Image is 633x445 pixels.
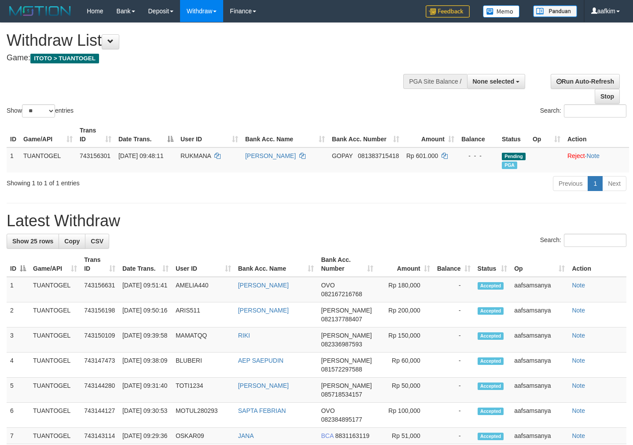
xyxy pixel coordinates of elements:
[29,353,81,378] td: TUANTOGEL
[180,152,211,159] span: RUKMANA
[7,212,626,230] h1: Latest Withdraw
[119,378,172,403] td: [DATE] 09:31:40
[602,176,626,191] a: Next
[81,252,119,277] th: Trans ID: activate to sort column ascending
[434,428,474,444] td: -
[377,327,433,353] td: Rp 150,000
[478,332,504,340] span: Accepted
[177,122,242,147] th: User ID: activate to sort column ascending
[29,403,81,428] td: TUANTOGEL
[511,277,568,302] td: aafsamsanya
[29,302,81,327] td: TUANTOGEL
[483,5,520,18] img: Button%20Memo.svg
[172,403,235,428] td: MOTUL280293
[29,252,81,277] th: Game/API: activate to sort column ascending
[235,252,318,277] th: Bank Acc. Name: activate to sort column ascending
[81,403,119,428] td: 743144127
[242,122,328,147] th: Bank Acc. Name: activate to sort column ascending
[321,366,362,373] span: Copy 081572297588 to clipboard
[567,152,585,159] a: Reject
[321,307,372,314] span: [PERSON_NAME]
[321,357,372,364] span: [PERSON_NAME]
[332,152,353,159] span: GOPAY
[238,307,289,314] a: [PERSON_NAME]
[115,122,177,147] th: Date Trans.: activate to sort column descending
[321,341,362,348] span: Copy 082336987593 to clipboard
[458,122,498,147] th: Balance
[564,234,626,247] input: Search:
[91,238,103,245] span: CSV
[80,152,110,159] span: 743156301
[7,104,74,118] label: Show entries
[238,357,283,364] a: AEP SAEPUDIN
[238,432,254,439] a: JANA
[238,332,250,339] a: RIKI
[478,382,504,390] span: Accepted
[478,433,504,440] span: Accepted
[238,282,289,289] a: [PERSON_NAME]
[572,307,585,314] a: Note
[434,277,474,302] td: -
[377,252,433,277] th: Amount: activate to sort column ascending
[7,54,413,63] h4: Game:
[172,327,235,353] td: MAMATQQ
[474,252,511,277] th: Status: activate to sort column ascending
[7,327,29,353] td: 3
[22,104,55,118] select: Showentries
[321,332,372,339] span: [PERSON_NAME]
[461,151,495,160] div: - - -
[403,122,458,147] th: Amount: activate to sort column ascending
[358,152,399,159] span: Copy 081383715418 to clipboard
[321,391,362,398] span: Copy 085718534157 to clipboard
[7,122,20,147] th: ID
[335,432,369,439] span: Copy 8831163119 to clipboard
[64,238,80,245] span: Copy
[533,5,577,17] img: panduan.png
[119,428,172,444] td: [DATE] 09:29:36
[406,152,438,159] span: Rp 601.000
[478,357,504,365] span: Accepted
[511,353,568,378] td: aafsamsanya
[172,302,235,327] td: ARIS511
[377,378,433,403] td: Rp 50,000
[81,302,119,327] td: 743156198
[7,428,29,444] td: 7
[377,302,433,327] td: Rp 200,000
[81,327,119,353] td: 743150109
[81,428,119,444] td: 743143114
[12,238,53,245] span: Show 25 rows
[511,302,568,327] td: aafsamsanya
[434,302,474,327] td: -
[119,252,172,277] th: Date Trans.: activate to sort column ascending
[321,432,333,439] span: BCA
[321,382,372,389] span: [PERSON_NAME]
[572,357,585,364] a: Note
[30,54,99,63] span: ITOTO > TUANTOGEL
[377,277,433,302] td: Rp 180,000
[76,122,115,147] th: Trans ID: activate to sort column ascending
[586,152,600,159] a: Note
[119,302,172,327] td: [DATE] 09:50:16
[588,176,603,191] a: 1
[321,316,362,323] span: Copy 082137788407 to clipboard
[321,416,362,423] span: Copy 082384895177 to clipboard
[540,104,626,118] label: Search:
[7,234,59,249] a: Show 25 rows
[172,252,235,277] th: User ID: activate to sort column ascending
[118,152,163,159] span: [DATE] 09:48:11
[434,327,474,353] td: -
[551,74,620,89] a: Run Auto-Refresh
[85,234,109,249] a: CSV
[473,78,515,85] span: None selected
[572,432,585,439] a: Note
[7,32,413,49] h1: Withdraw List
[119,327,172,353] td: [DATE] 09:39:58
[568,252,626,277] th: Action
[119,403,172,428] td: [DATE] 09:30:53
[81,353,119,378] td: 743147473
[7,4,74,18] img: MOTION_logo.png
[377,428,433,444] td: Rp 51,000
[572,407,585,414] a: Note
[7,147,20,173] td: 1
[238,407,286,414] a: SAPTA FEBRIAN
